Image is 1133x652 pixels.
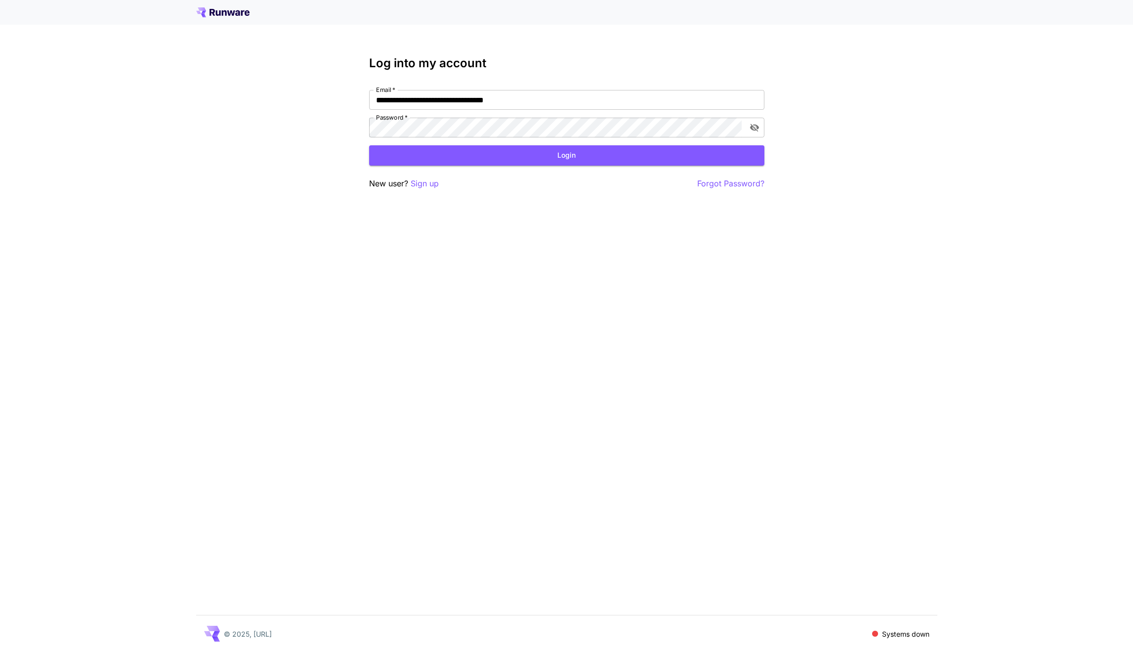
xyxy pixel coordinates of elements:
[369,177,439,190] p: New user?
[411,177,439,190] button: Sign up
[697,177,764,190] button: Forgot Password?
[369,56,764,70] h3: Log into my account
[746,119,763,136] button: toggle password visibility
[369,145,764,166] button: Login
[376,86,395,94] label: Email
[882,629,929,639] p: Systems down
[376,113,408,122] label: Password
[224,629,272,639] p: © 2025, [URL]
